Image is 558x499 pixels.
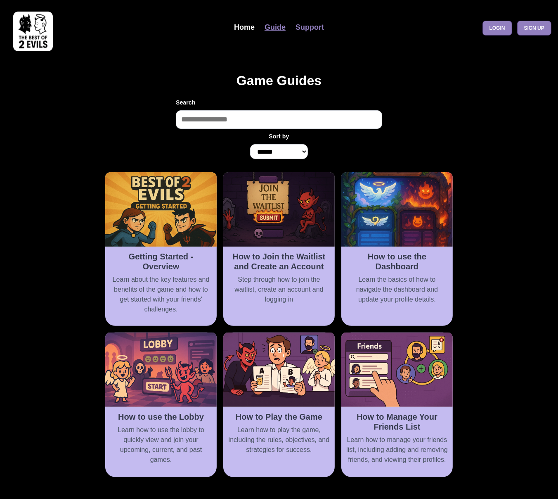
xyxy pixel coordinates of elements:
a: Guide [260,19,291,36]
p: Step through how to join the waitlist, create an account and logging in [228,275,330,304]
p: Learn the basics of how to navigate the dashboard and update your profile details. [346,275,448,304]
a: Home [229,19,260,36]
h2: How to use the Dashboard [346,252,448,271]
p: Learn how to use the lobby to quickly view and join your upcoming, current, and past games. [110,425,212,465]
label: Sort by [269,132,289,141]
p: Learn how to play the game, including the rules, objectives, and strategies for success. [228,425,330,455]
img: Getting Started - Overview [105,172,217,247]
a: Login [482,21,512,36]
img: best of 2 evils logo [13,12,53,51]
h2: How to Play the Game [228,412,330,422]
h2: Getting Started - Overview [110,252,212,271]
img: How to Play the Game [223,333,335,407]
h2: How to Manage Your Friends List [346,412,448,432]
img: How to use the Dashboard [341,172,453,247]
p: Learn about the key features and benefits of the game and how to get started with your friends' c... [110,275,212,314]
h2: How to use the Lobby [110,412,212,422]
label: Search [176,98,382,107]
h2: How to Join the Waitlist and Create an Account [228,252,330,271]
a: Sign up [517,21,551,36]
h1: Game Guides [93,73,465,88]
p: Learn how to manage your friends list, including adding and removing friends, and viewing their p... [346,435,448,465]
a: Support [291,19,329,36]
img: How to use the Lobby [105,333,217,407]
img: How to Manage Your Friends List [341,333,453,407]
img: How to Join the Waitlist and Create an Account [223,172,335,247]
